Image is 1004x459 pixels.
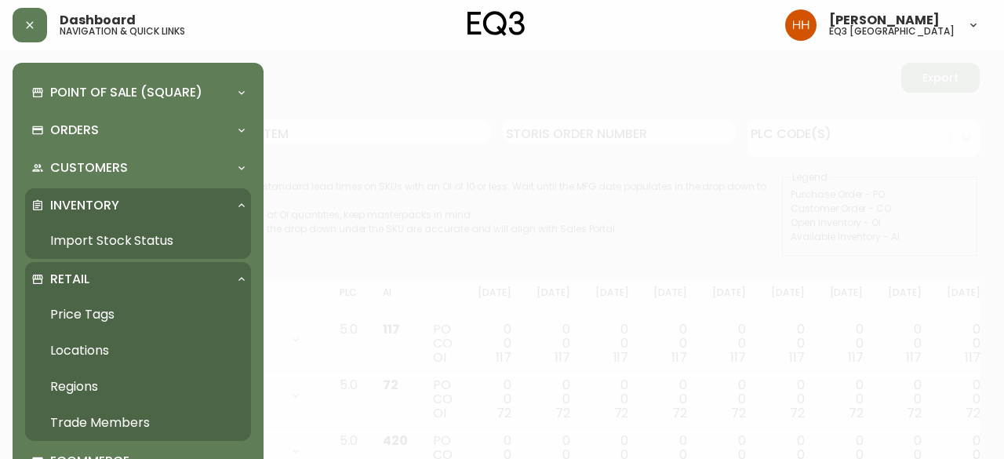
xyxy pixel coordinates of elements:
div: Retail [25,262,251,297]
img: logo [467,11,526,36]
div: Orders [25,113,251,148]
div: Inventory [25,188,251,223]
p: Retail [50,271,89,288]
a: Locations [25,333,251,369]
img: 6b766095664b4c6b511bd6e414aa3971 [785,9,817,41]
span: [PERSON_NAME] [829,14,940,27]
p: Inventory [50,197,119,214]
a: Price Tags [25,297,251,333]
a: Regions [25,369,251,405]
span: Dashboard [60,14,136,27]
p: Orders [50,122,99,139]
p: Point of Sale (Square) [50,84,202,101]
a: Trade Members [25,405,251,441]
div: Point of Sale (Square) [25,75,251,110]
p: Customers [50,159,128,177]
h5: navigation & quick links [60,27,185,36]
a: Import Stock Status [25,223,251,259]
h5: eq3 [GEOGRAPHIC_DATA] [829,27,955,36]
div: Customers [25,151,251,185]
